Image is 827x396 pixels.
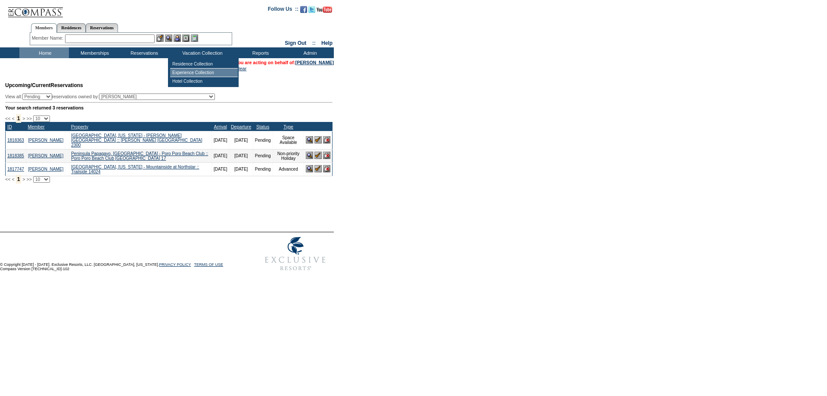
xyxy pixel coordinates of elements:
[170,60,238,69] td: Residence Collection
[22,116,25,121] span: >
[253,131,273,149] td: Pending
[16,114,22,123] span: 1
[118,47,168,58] td: Reservations
[211,162,229,176] td: [DATE]
[229,149,253,162] td: [DATE]
[235,66,246,71] a: Clear
[314,165,322,172] img: Confirm Reservation
[28,153,63,158] a: [PERSON_NAME]
[31,23,57,33] a: Members
[5,177,10,182] span: <<
[256,124,269,129] a: Status
[174,34,181,42] img: Impersonate
[86,23,118,32] a: Reservations
[7,124,12,129] a: ID
[71,124,88,129] a: Property
[194,262,224,267] a: TERMS OF USE
[32,34,65,42] div: Member Name:
[273,149,304,162] td: Non-priority Holiday
[211,131,229,149] td: [DATE]
[191,34,198,42] img: b_calculator.gif
[308,9,315,14] a: Follow us on Twitter
[314,152,322,159] img: Confirm Reservation
[314,136,322,143] img: Confirm Reservation
[57,23,86,32] a: Residences
[22,177,25,182] span: >
[5,82,50,88] span: Upcoming/Current
[159,262,191,267] a: PRIVACY POLICY
[312,40,316,46] span: ::
[69,47,118,58] td: Memberships
[26,177,31,182] span: >>
[300,6,307,13] img: Become our fan on Facebook
[257,232,334,275] img: Exclusive Resorts
[26,116,31,121] span: >>
[12,177,14,182] span: <
[170,77,238,85] td: Hotel Collection
[285,40,306,46] a: Sign Out
[5,82,83,88] span: Reservations
[16,175,22,184] span: 1
[235,47,284,58] td: Reports
[231,124,251,129] a: Departure
[317,6,332,13] img: Subscribe to our YouTube Channel
[182,34,190,42] img: Reservations
[71,151,208,161] a: Peninsula Papagayo, [GEOGRAPHIC_DATA] - Poro Poro Beach Club :: Poro Poro Beach Club [GEOGRAPHIC_...
[235,60,334,65] span: You are acting on behalf of:
[71,133,202,147] a: [GEOGRAPHIC_DATA], [US_STATE] - [PERSON_NAME][GEOGRAPHIC_DATA] :: [PERSON_NAME] [GEOGRAPHIC_DATA]...
[273,162,304,176] td: Advanced
[317,9,332,14] a: Subscribe to our YouTube Channel
[229,131,253,149] td: [DATE]
[323,152,330,159] img: Cancel Reservation
[253,149,273,162] td: Pending
[28,138,63,143] a: [PERSON_NAME]
[7,153,24,158] a: 1818385
[321,40,333,46] a: Help
[300,9,307,14] a: Become our fan on Facebook
[7,167,24,171] a: 1817747
[284,47,334,58] td: Admin
[71,165,199,174] a: [GEOGRAPHIC_DATA], [US_STATE] - Mountainside at Northstar :: Trailside 14024
[306,165,313,172] img: View Reservation
[170,69,238,77] td: Experience Collection
[28,167,63,171] a: [PERSON_NAME]
[165,34,172,42] img: View
[308,6,315,13] img: Follow us on Twitter
[214,124,227,129] a: Arrival
[306,152,313,159] img: View Reservation
[28,124,44,129] a: Member
[253,162,273,176] td: Pending
[306,136,313,143] img: View Reservation
[168,47,235,58] td: Vacation Collection
[7,138,24,143] a: 1818363
[5,105,333,110] div: Your search returned 3 reservations
[229,162,253,176] td: [DATE]
[12,116,14,121] span: <
[19,47,69,58] td: Home
[156,34,164,42] img: b_edit.gif
[283,124,293,129] a: Type
[211,149,229,162] td: [DATE]
[5,94,219,100] div: View all: reservations owned by:
[5,116,10,121] span: <<
[323,165,330,172] img: Cancel Reservation
[323,136,330,143] img: Cancel Reservation
[273,131,304,149] td: Space Available
[268,5,298,16] td: Follow Us ::
[295,60,334,65] a: [PERSON_NAME]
